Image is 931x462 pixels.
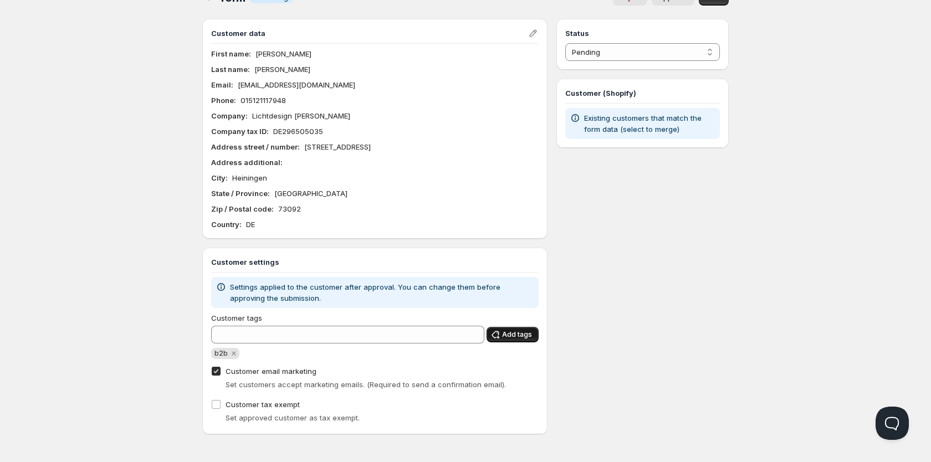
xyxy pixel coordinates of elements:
[211,204,274,213] b: Zip / Postal code :
[211,65,250,74] b: Last name :
[502,330,532,339] span: Add tags
[278,203,301,214] p: 73092
[211,256,539,268] h3: Customer settings
[274,188,347,199] p: [GEOGRAPHIC_DATA]
[229,348,239,358] button: Remove b2b
[565,28,720,39] h3: Status
[584,112,715,135] p: Existing customers that match the form data (select to merge)
[211,111,248,120] b: Company :
[211,127,269,136] b: Company tax ID :
[565,88,720,99] h3: Customer (Shopify)
[246,219,255,230] p: DE
[211,142,300,151] b: Address street / number :
[254,64,310,75] p: [PERSON_NAME]
[211,28,528,39] h3: Customer data
[211,80,233,89] b: Email :
[211,189,270,198] b: State / Province :
[304,141,371,152] p: [STREET_ADDRESS]
[255,48,311,59] p: [PERSON_NAME]
[211,158,283,167] b: Address additional :
[230,281,534,304] p: Settings applied to the customer after approval. You can change them before approving the submiss...
[226,380,506,389] span: Set customers accept marketing emails. (Required to send a confirmation email).
[876,407,909,440] iframe: Help Scout Beacon - Open
[211,96,236,105] b: Phone :
[211,314,262,322] span: Customer tags
[226,400,300,409] span: Customer tax exempt
[232,172,267,183] p: Heiningen
[238,79,355,90] p: [EMAIL_ADDRESS][DOMAIN_NAME]
[211,173,228,182] b: City :
[226,413,360,422] span: Set approved customer as tax exempt.
[211,220,242,229] b: Country :
[252,110,350,121] p: Lichtdesign [PERSON_NAME]
[241,95,286,106] p: 015121117948
[525,25,541,41] button: Edit
[214,349,228,357] span: b2b
[487,327,539,342] button: Add tags
[211,49,251,58] b: First name :
[273,126,323,137] p: DE296505035
[226,367,316,376] span: Customer email marketing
